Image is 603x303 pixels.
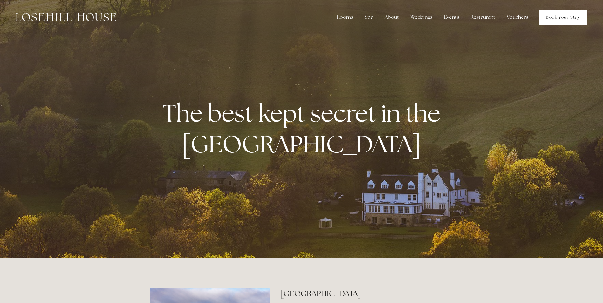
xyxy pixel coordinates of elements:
[380,11,404,24] div: About
[439,11,464,24] div: Events
[465,11,500,24] div: Restaurant
[16,13,116,21] img: Losehill House
[405,11,437,24] div: Weddings
[360,11,378,24] div: Spa
[332,11,358,24] div: Rooms
[502,11,533,24] a: Vouchers
[281,288,453,299] h2: [GEOGRAPHIC_DATA]
[539,10,587,25] a: Book Your Stay
[163,98,445,160] strong: The best kept secret in the [GEOGRAPHIC_DATA]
